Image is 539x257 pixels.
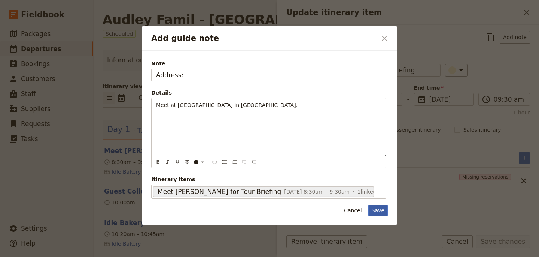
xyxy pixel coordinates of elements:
[341,205,365,216] button: Cancel
[164,158,172,166] button: Format italic
[151,69,386,81] input: Note
[183,158,191,166] button: Format strikethrough
[151,89,386,96] div: Details
[368,205,388,216] button: Save
[230,158,238,166] button: Numbered list
[250,158,258,166] button: Decrease indent
[151,33,377,44] h2: Add guide note
[284,189,350,195] span: [DATE] 8:30am – 9:30am
[353,188,395,195] span: 1 linked service
[156,102,298,108] span: Meet at [GEOGRAPHIC_DATA] in [GEOGRAPHIC_DATA].
[158,187,281,196] span: Meet [PERSON_NAME] for Tour Briefing
[154,158,162,166] button: Format bold
[378,32,391,45] button: Close dialog
[151,60,386,67] span: Note
[151,176,386,183] span: Itinerary items
[173,158,182,166] button: Format underline
[220,158,229,166] button: Bulleted list
[192,158,207,166] button: ​
[211,158,219,166] button: Insert link
[193,159,208,165] div: ​
[240,158,248,166] button: Increase indent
